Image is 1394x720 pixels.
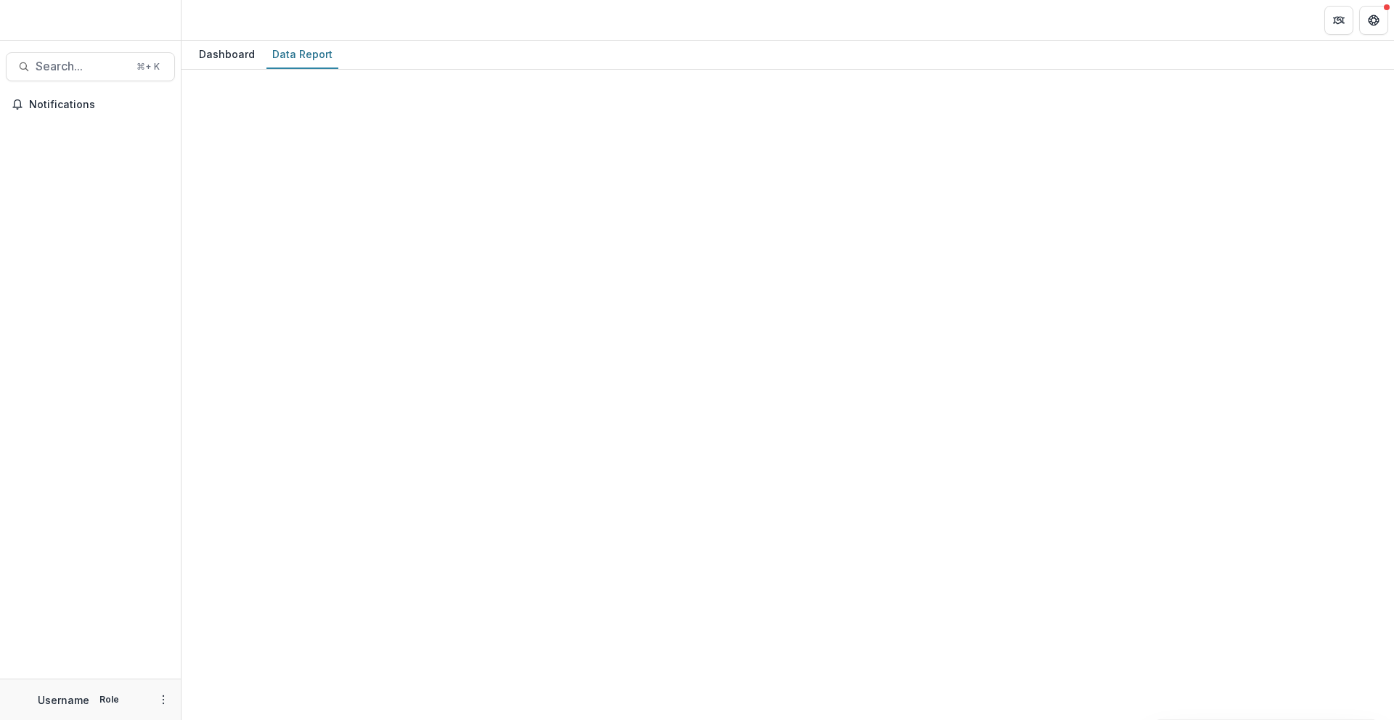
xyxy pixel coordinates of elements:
button: Notifications [6,93,175,116]
p: Username [38,692,89,708]
p: Role [95,693,123,706]
a: Dashboard [193,41,261,69]
span: Search... [36,60,128,73]
div: Data Report [266,44,338,65]
div: Dashboard [193,44,261,65]
a: Data Report [266,41,338,69]
button: Get Help [1359,6,1388,35]
button: More [155,691,172,708]
button: Partners [1324,6,1353,35]
div: ⌘ + K [134,59,163,75]
span: Notifications [29,99,169,111]
button: Search... [6,52,175,81]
